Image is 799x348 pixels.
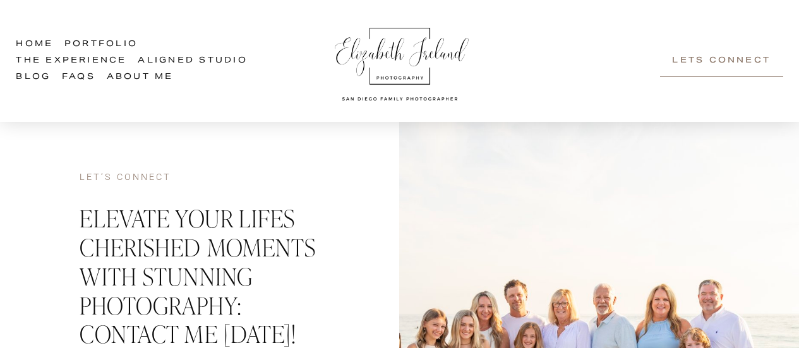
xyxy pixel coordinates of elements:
a: Aligned Studio [138,52,247,69]
a: Home [16,36,53,52]
h4: Let’s COnnect [80,172,335,184]
span: The Experience [16,54,126,68]
img: Elizabeth Ireland Photography San Diego Family Photographer [328,16,473,105]
a: Portfolio [64,36,138,52]
a: About Me [107,69,174,85]
a: Lets Connect [660,44,783,77]
a: folder dropdown [16,52,126,69]
a: Blog [16,69,51,85]
h2: Elevate Your lifes cherished Moments with Stunning Photography: Contact Me [DATE]! [80,203,335,348]
a: FAQs [62,69,95,85]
